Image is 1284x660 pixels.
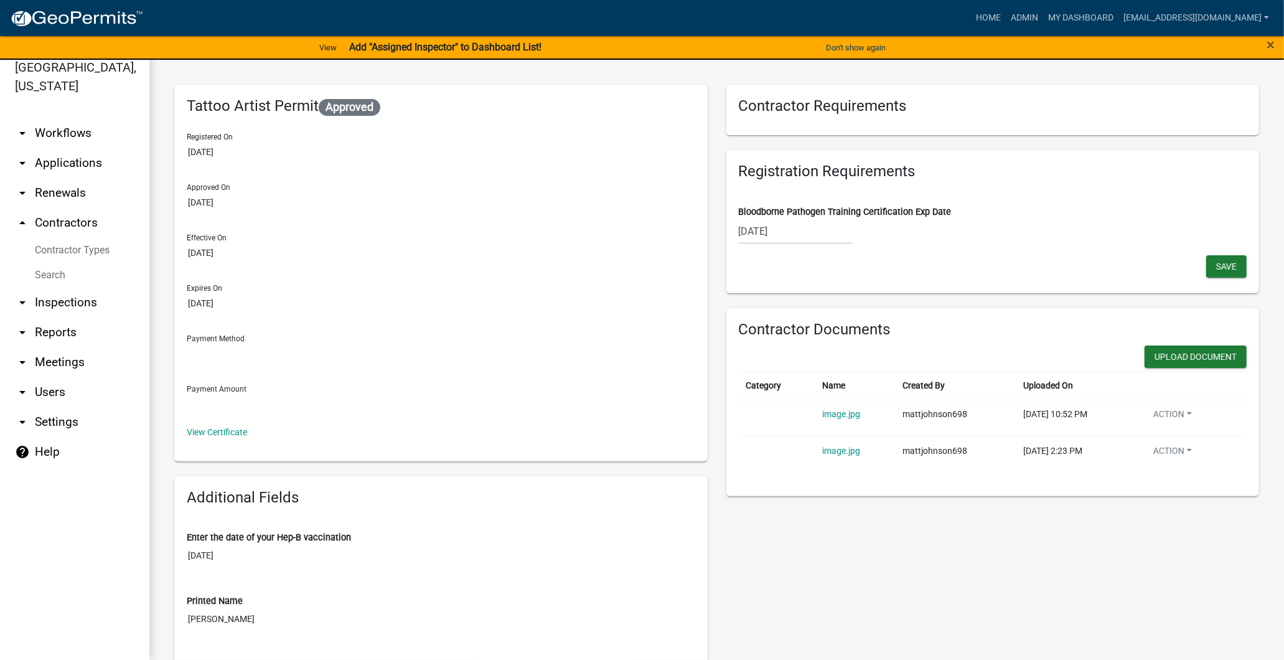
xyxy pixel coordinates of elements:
[739,208,952,217] label: Bloodborne Pathogen Training Certification Exp Date
[739,372,815,400] th: Category
[1043,6,1118,30] a: My Dashboard
[895,400,1016,437] td: mattjohnson698
[187,597,243,606] label: Printed Name
[971,6,1006,30] a: Home
[314,37,342,58] a: View
[739,321,1247,339] h6: Contractor Documents
[1145,346,1247,371] wm-modal-confirm: New Document
[895,436,1016,473] td: mattjohnson698
[1016,436,1136,473] td: [DATE] 2:23 PM
[1145,346,1247,368] button: Upload Document
[15,126,30,141] i: arrow_drop_down
[187,534,351,542] label: Enter the date of your Hep-B vaccination
[1143,408,1202,426] button: Action
[15,355,30,370] i: arrow_drop_down
[822,409,860,419] a: image.jpg
[349,41,541,53] strong: Add "Assigned Inspector" to Dashboard List!
[1016,372,1136,400] th: Uploaded On
[1267,37,1275,52] button: Close
[1006,6,1043,30] a: Admin
[739,163,1247,181] h6: Registration Requirements
[15,156,30,171] i: arrow_drop_down
[187,489,695,507] h6: Additional Fields
[15,325,30,340] i: arrow_drop_down
[739,97,1247,115] h6: Contractor Requirements
[1016,400,1136,437] td: [DATE] 10:52 PM
[15,415,30,430] i: arrow_drop_down
[1216,261,1237,271] span: Save
[15,385,30,400] i: arrow_drop_down
[815,372,895,400] th: Name
[1206,255,1247,278] button: Save
[1118,6,1274,30] a: [EMAIL_ADDRESS][DOMAIN_NAME]
[15,445,30,460] i: help
[319,99,380,116] span: Approved
[739,219,853,244] input: mm/dd/yyyy
[187,97,695,116] h6: Tattoo Artist Permit
[1267,36,1275,54] span: ×
[15,295,30,310] i: arrow_drop_down
[821,37,891,58] button: Don't show again
[15,186,30,200] i: arrow_drop_down
[1143,445,1202,463] button: Action
[15,215,30,230] i: arrow_drop_up
[187,427,247,437] a: View Certificate
[895,372,1016,400] th: Created By
[822,446,860,456] a: image.jpg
